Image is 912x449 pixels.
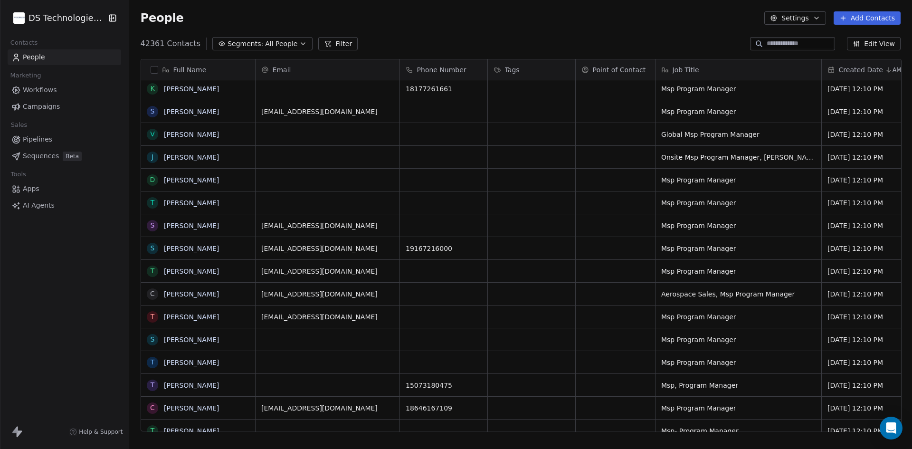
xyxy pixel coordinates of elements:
[69,428,123,436] a: Help & Support
[150,266,154,276] div: T
[261,267,394,276] span: [EMAIL_ADDRESS][DOMAIN_NAME]
[150,403,155,413] div: C
[164,290,219,298] a: [PERSON_NAME]
[63,152,82,161] span: Beta
[661,381,816,390] span: Msp, Program Manager
[834,11,901,25] button: Add Contacts
[150,357,154,367] div: T
[400,59,487,80] div: Phone Number
[23,85,57,95] span: Workflows
[273,65,291,75] span: Email
[7,167,30,182] span: Tools
[827,312,903,322] span: [DATE] 12:10 PM
[8,99,121,115] a: Campaigns
[164,313,219,321] a: [PERSON_NAME]
[576,59,655,80] div: Point of Contact
[827,175,903,185] span: [DATE] 12:10 PM
[164,108,219,115] a: [PERSON_NAME]
[164,85,219,93] a: [PERSON_NAME]
[173,65,207,75] span: Full Name
[827,130,903,139] span: [DATE] 12:10 PM
[11,10,102,26] button: DS Technologies Inc
[661,221,816,230] span: Msp Program Manager
[261,107,394,116] span: [EMAIL_ADDRESS][DOMAIN_NAME]
[261,312,394,322] span: [EMAIL_ADDRESS][DOMAIN_NAME]
[827,403,903,413] span: [DATE] 12:10 PM
[8,181,121,197] a: Apps
[827,84,903,94] span: [DATE] 12:10 PM
[8,198,121,213] a: AI Agents
[164,382,219,389] a: [PERSON_NAME]
[827,426,903,436] span: [DATE] 12:10 PM
[661,267,816,276] span: Msp Program Manager
[228,39,263,49] span: Segments:
[673,65,699,75] span: Job Title
[150,106,154,116] div: S
[141,80,256,432] div: grid
[661,107,816,116] span: Msp Program Manager
[827,198,903,208] span: [DATE] 12:10 PM
[661,130,816,139] span: Global Msp Program Manager
[822,59,909,80] div: Created DateAMT
[150,289,155,299] div: C
[827,267,903,276] span: [DATE] 12:10 PM
[261,289,394,299] span: [EMAIL_ADDRESS][DOMAIN_NAME]
[8,148,121,164] a: SequencesBeta
[261,244,394,253] span: [EMAIL_ADDRESS][DOMAIN_NAME]
[13,12,25,24] img: DS%20Updated%20Logo.jpg
[827,289,903,299] span: [DATE] 12:10 PM
[23,52,45,62] span: People
[7,118,31,132] span: Sales
[150,129,155,139] div: V
[150,198,154,208] div: T
[839,65,883,75] span: Created Date
[150,426,154,436] div: T
[6,36,42,50] span: Contacts
[661,244,816,253] span: Msp Program Manager
[827,221,903,230] span: [DATE] 12:10 PM
[164,267,219,275] a: [PERSON_NAME]
[827,153,903,162] span: [DATE] 12:10 PM
[28,12,105,24] span: DS Technologies Inc
[661,198,816,208] span: Msp Program Manager
[827,335,903,344] span: [DATE] 12:10 PM
[661,403,816,413] span: Msp Program Manager
[661,84,816,94] span: Msp Program Manager
[661,312,816,322] span: Msp Program Manager
[661,335,816,344] span: Msp Program Manager
[661,175,816,185] span: Msp Program Manager
[164,359,219,366] a: [PERSON_NAME]
[150,243,154,253] div: S
[150,84,154,94] div: K
[23,184,39,194] span: Apps
[265,39,297,49] span: All People
[406,403,482,413] span: 18646167109
[261,403,394,413] span: [EMAIL_ADDRESS][DOMAIN_NAME]
[141,11,184,25] span: People
[151,152,153,162] div: J
[164,245,219,252] a: [PERSON_NAME]
[261,221,394,230] span: [EMAIL_ADDRESS][DOMAIN_NAME]
[318,37,358,50] button: Filter
[827,244,903,253] span: [DATE] 12:10 PM
[488,59,575,80] div: Tags
[8,132,121,147] a: Pipelines
[23,151,59,161] span: Sequences
[23,102,60,112] span: Campaigns
[417,65,466,75] span: Phone Number
[827,358,903,367] span: [DATE] 12:10 PM
[164,404,219,412] a: [PERSON_NAME]
[150,312,154,322] div: T
[150,380,154,390] div: T
[23,201,55,210] span: AI Agents
[8,49,121,65] a: People
[406,381,482,390] span: 15073180475
[593,65,646,75] span: Point of Contact
[164,131,219,138] a: [PERSON_NAME]
[23,134,52,144] span: Pipelines
[505,65,520,75] span: Tags
[164,222,219,229] a: [PERSON_NAME]
[256,59,399,80] div: Email
[8,82,121,98] a: Workflows
[150,334,154,344] div: S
